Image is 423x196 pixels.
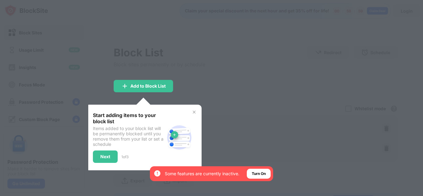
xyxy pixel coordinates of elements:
[192,110,197,115] img: x-button.svg
[154,170,161,177] img: error-circle-white.svg
[100,154,110,159] div: Next
[121,155,129,159] div: 1 of 3
[165,171,239,177] div: Some features are currently inactive.
[252,171,266,177] div: Turn On
[130,84,166,89] div: Add to Block List
[164,123,194,152] img: block-site.svg
[93,126,164,147] div: Items added to your block list will be permanently blocked until you remove them from your list o...
[93,112,164,124] div: Start adding items to your block list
